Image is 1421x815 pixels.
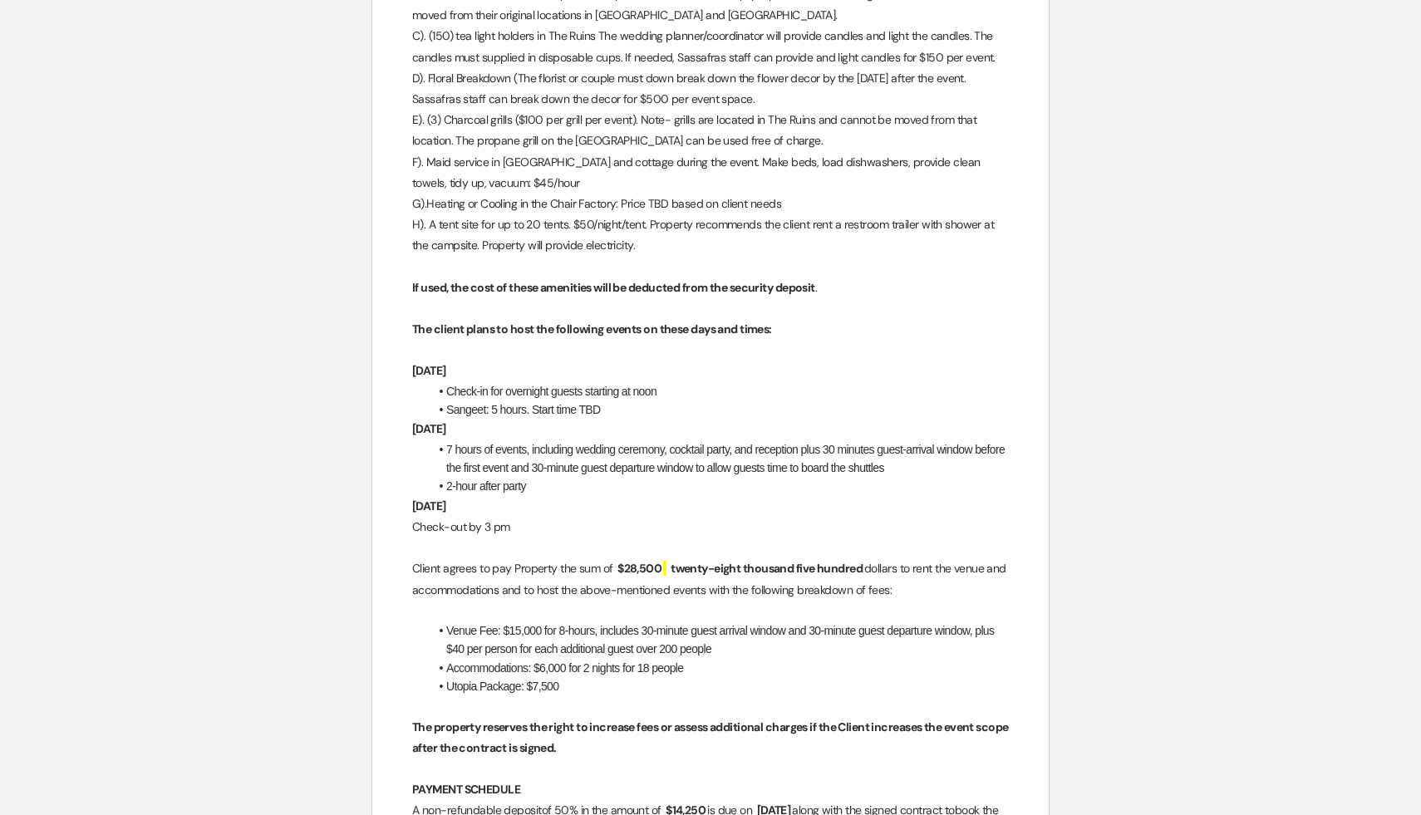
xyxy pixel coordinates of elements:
span: Heating or Cooling in the Chair Factory: Price TBD based on client needs [426,196,781,211]
p: E). (3) Charcoal grills ($100 per grill per event). Note- grills are located in The Ruins and can... [412,110,1009,151]
strong: [DATE] [412,421,446,436]
p: H). A tent site for up to 20 tents. $50/night/tent. Property recommends the client rent a restroo... [412,214,1009,256]
strong: The property reserves the right to increase fees or assess additional charges if the Client incre... [412,719,1010,755]
strong: [DATE] [412,498,446,513]
li: 2-hour after party [429,477,1009,495]
span: Venue Fee: $15,000 for 8-hours, includes 30-minute guest arrival window and 30-minute guest depar... [446,624,997,655]
strong: If used, the cost of these amenities will be deducted from the security deposit [412,280,815,295]
p: C). (150) tea light holders in The Ruins The wedding planner/coordinator will provide candles and... [412,26,1009,67]
strong: [DATE] [412,363,446,378]
p: . [412,277,1009,298]
li: Check-in for overnight guests starting at noon [429,382,1009,400]
span: Accommodations: $6,000 for 2 nights for 18 people [446,661,683,675]
strong: The client plans to host the following events on these days and times: [412,322,772,336]
li: Sangeet: 5 hours. Start time TBD [429,400,1009,419]
p: F). Maid service in [GEOGRAPHIC_DATA] and cottage during the event. Make beds, load dishwashers, ... [412,152,1009,194]
p: G). [412,194,1009,214]
li: Utopia Package: $7,500 [429,677,1009,695]
span: twenty-eight thousand five hundred [669,559,864,578]
span: $28,500 [616,559,663,578]
p: Check-out by 3 pm [412,517,1009,538]
span: dollars to rent the venue and accommodations and to host the above-mentioned events with the foll... [412,561,1009,597]
strong: PAYMENT SCHEDULE [412,782,520,797]
li: 7 hours of events, including wedding ceremony, cocktail party, and reception plus 30 minutes gues... [429,440,1009,478]
p: D). Floral Breakdown (The florist or couple must down break down the flower decor by the [DATE] a... [412,68,1009,110]
span: Client agrees to pay Property the sum of [412,561,613,576]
